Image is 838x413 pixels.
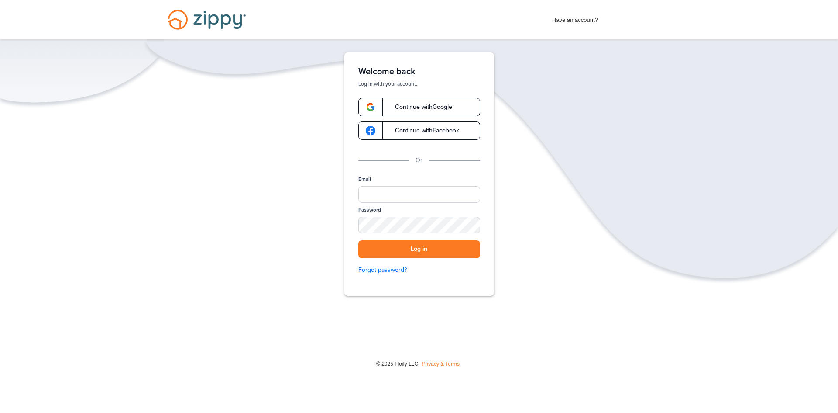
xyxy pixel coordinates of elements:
[386,104,452,110] span: Continue with Google
[358,66,480,77] h1: Welcome back
[358,98,480,116] a: google-logoContinue withGoogle
[552,11,598,25] span: Have an account?
[366,102,375,112] img: google-logo
[422,361,460,367] a: Privacy & Terms
[416,156,422,165] p: Or
[366,126,375,135] img: google-logo
[358,265,480,275] a: Forgot password?
[386,128,459,134] span: Continue with Facebook
[376,361,418,367] span: © 2025 Floify LLC
[358,240,480,258] button: Log in
[358,80,480,87] p: Log in with your account.
[358,217,480,233] input: Password
[358,176,371,183] label: Email
[358,121,480,140] a: google-logoContinue withFacebook
[358,206,381,214] label: Password
[358,186,480,203] input: Email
